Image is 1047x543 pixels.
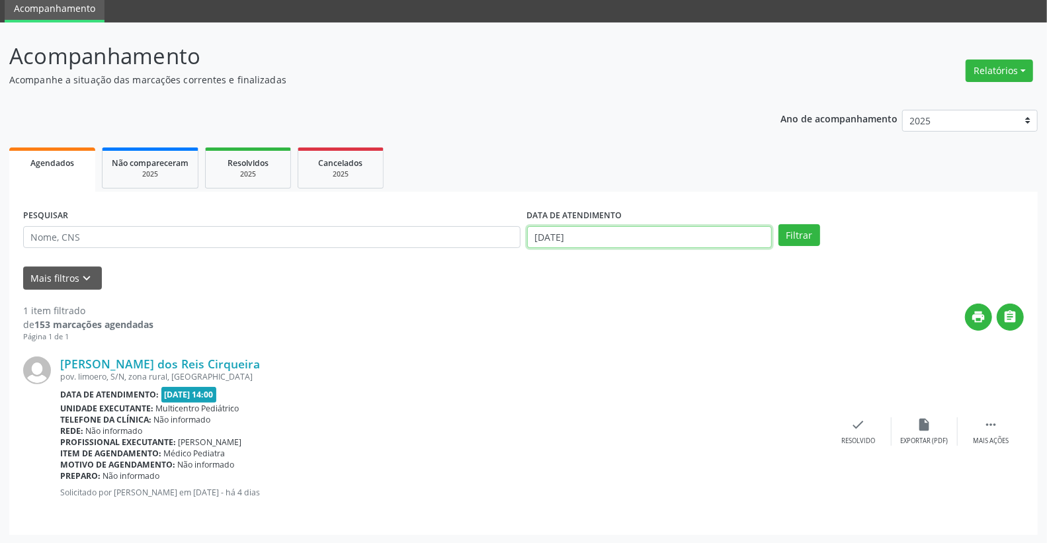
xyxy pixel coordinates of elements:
b: Data de atendimento: [60,389,159,400]
span: Não informado [178,459,235,470]
b: Rede: [60,425,83,437]
div: pov. limoero, S/N, zona rural, [GEOGRAPHIC_DATA] [60,371,825,382]
div: 2025 [308,169,374,179]
span: Resolvidos [228,157,269,169]
img: img [23,356,51,384]
span: [DATE] 14:00 [161,387,217,402]
div: de [23,317,153,331]
div: 2025 [215,169,281,179]
div: 2025 [112,169,188,179]
i: insert_drive_file [917,417,932,432]
b: Telefone da clínica: [60,414,151,425]
span: Não informado [86,425,143,437]
span: Multicentro Pediátrico [156,403,239,414]
b: Unidade executante: [60,403,153,414]
p: Acompanhamento [9,40,730,73]
button: print [965,304,992,331]
i: keyboard_arrow_down [80,271,95,286]
i:  [1003,310,1018,324]
label: PESQUISAR [23,206,68,226]
b: Profissional executante: [60,437,176,448]
i: print [972,310,986,324]
input: Nome, CNS [23,226,521,249]
b: Preparo: [60,470,101,481]
input: Selecione um intervalo [527,226,773,249]
strong: 153 marcações agendadas [34,318,153,331]
button: Filtrar [778,224,820,247]
button: Mais filtroskeyboard_arrow_down [23,267,102,290]
button: Relatórios [966,60,1033,82]
i: check [851,417,866,432]
div: 1 item filtrado [23,304,153,317]
p: Solicitado por [PERSON_NAME] em [DATE] - há 4 dias [60,487,825,498]
span: [PERSON_NAME] [179,437,242,448]
button:  [997,304,1024,331]
span: Agendados [30,157,74,169]
b: Motivo de agendamento: [60,459,175,470]
p: Ano de acompanhamento [780,110,898,126]
span: Cancelados [319,157,363,169]
div: Mais ações [973,437,1009,446]
label: DATA DE ATENDIMENTO [527,206,622,226]
span: Não informado [103,470,160,481]
a: [PERSON_NAME] dos Reis Cirqueira [60,356,260,371]
div: Exportar (PDF) [901,437,948,446]
i:  [984,417,998,432]
div: Página 1 de 1 [23,331,153,343]
div: Resolvido [841,437,875,446]
b: Item de agendamento: [60,448,161,459]
span: Médico Pediatra [164,448,226,459]
span: Não compareceram [112,157,188,169]
span: Não informado [154,414,211,425]
p: Acompanhe a situação das marcações correntes e finalizadas [9,73,730,87]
